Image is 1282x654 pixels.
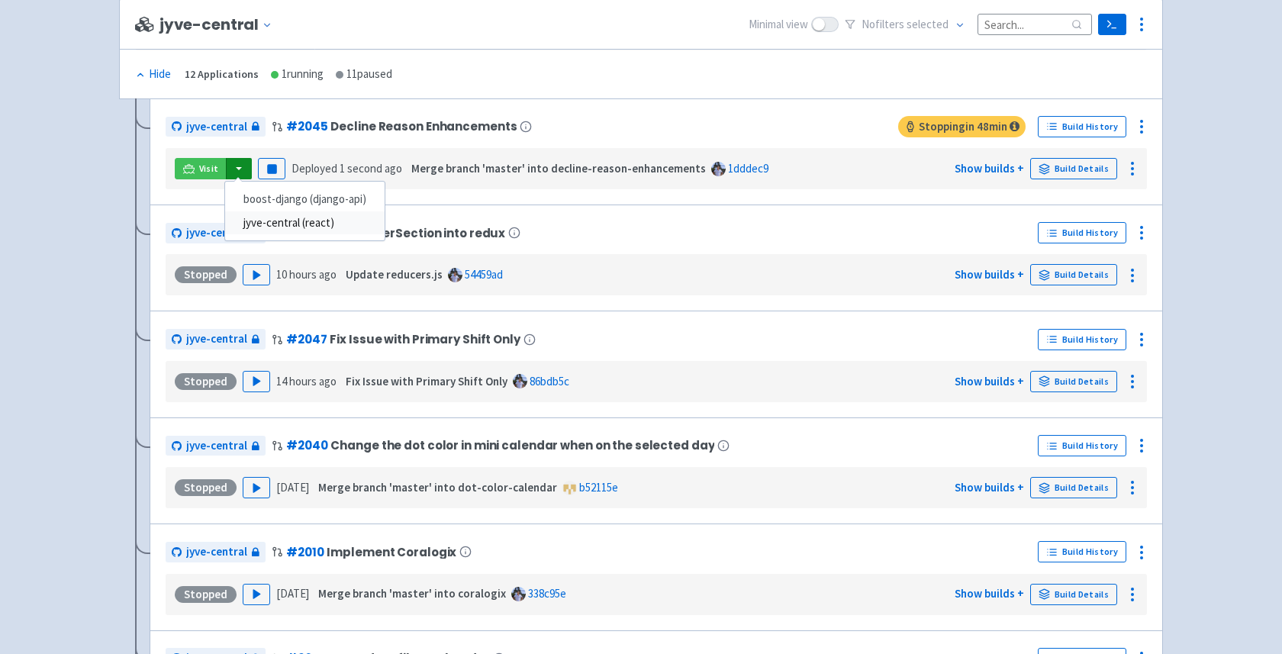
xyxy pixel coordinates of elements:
[258,158,285,179] button: Pause
[340,161,402,176] time: 1 second ago
[330,227,505,240] span: Move filterSection into redux
[286,331,327,347] a: #2047
[276,374,337,388] time: 14 hours ago
[978,14,1092,34] input: Search...
[276,267,337,282] time: 10 hours ago
[185,66,259,83] div: 12 Applications
[330,333,520,346] span: Fix Issue with Primary Shift Only
[243,584,270,605] button: Play
[1038,435,1126,456] a: Build History
[186,118,247,136] span: jyve-central
[955,480,1024,495] a: Show builds +
[579,480,618,495] a: b52115e
[346,267,443,282] strong: Update reducers.js
[175,158,227,179] a: Visit
[1030,477,1117,498] a: Build Details
[271,66,324,83] div: 1 running
[276,480,309,495] time: [DATE]
[276,586,309,601] time: [DATE]
[186,224,247,242] span: jyve-central
[955,374,1024,388] a: Show builds +
[135,66,172,83] button: Hide
[1038,116,1126,137] a: Build History
[166,117,266,137] a: jyve-central
[1098,14,1126,35] a: Terminal
[318,586,506,601] strong: Merge branch 'master' into coralogix
[898,116,1026,137] span: Stopping in 48 min
[1038,541,1126,562] a: Build History
[286,118,327,134] a: #2045
[1030,264,1117,285] a: Build Details
[411,161,706,176] strong: Merge branch 'master' into decline-reason-enhancements
[330,439,714,452] span: Change the dot color in mini calendar when on the selected day
[175,373,237,390] div: Stopped
[528,586,566,601] a: 338c95e
[1038,329,1126,350] a: Build History
[1030,371,1117,392] a: Build Details
[1030,584,1117,605] a: Build Details
[175,266,237,283] div: Stopped
[225,211,385,235] a: jyve-central (react)
[327,546,456,559] span: Implement Coralogix
[336,66,392,83] div: 11 paused
[292,161,402,176] span: Deployed
[286,437,327,453] a: #2040
[166,542,266,562] a: jyve-central
[166,329,266,350] a: jyve-central
[166,223,266,243] a: jyve-central
[907,17,949,31] span: selected
[1030,158,1117,179] a: Build Details
[186,330,247,348] span: jyve-central
[955,161,1024,176] a: Show builds +
[175,586,237,603] div: Stopped
[955,586,1024,601] a: Show builds +
[728,161,768,176] a: 1dddec9
[243,264,270,285] button: Play
[243,371,270,392] button: Play
[465,267,503,282] a: 54459ad
[225,188,385,211] a: boost-django (django-api)
[199,163,219,175] span: Visit
[955,267,1024,282] a: Show builds +
[530,374,569,388] a: 86bdb5c
[135,66,171,83] div: Hide
[318,480,557,495] strong: Merge branch 'master' into dot-color-calendar
[243,477,270,498] button: Play
[862,16,949,34] span: No filter s
[346,374,507,388] strong: Fix Issue with Primary Shift Only
[1038,222,1126,243] a: Build History
[749,16,808,34] span: Minimal view
[286,544,324,560] a: #2010
[186,543,247,561] span: jyve-central
[330,120,517,133] span: Decline Reason Enhancements
[186,437,247,455] span: jyve-central
[166,436,266,456] a: jyve-central
[159,16,279,34] button: jyve-central
[175,479,237,496] div: Stopped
